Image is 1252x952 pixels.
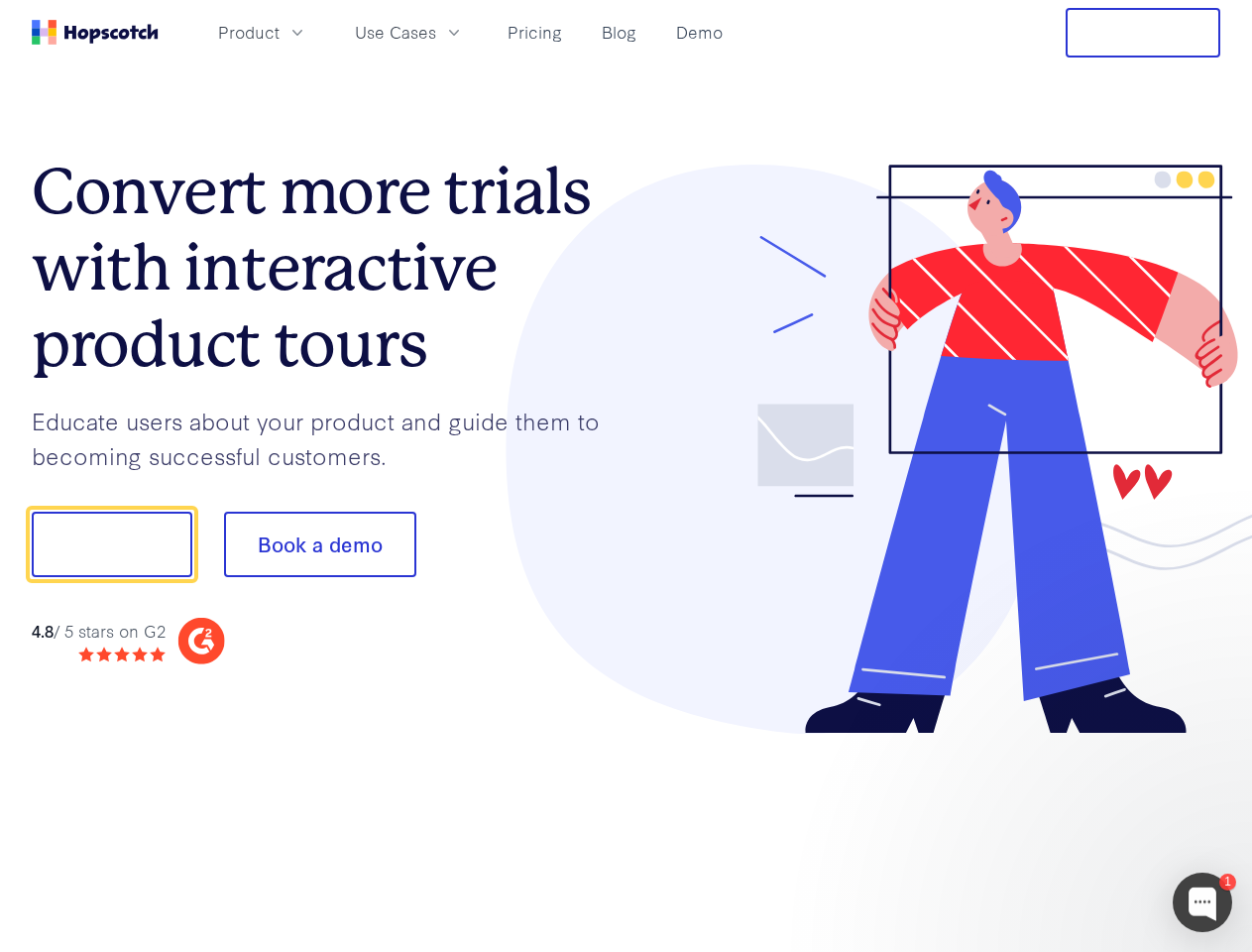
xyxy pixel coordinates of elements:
div: 1 [1219,874,1236,891]
span: Product [218,20,280,45]
div: / 5 stars on G2 [32,619,166,644]
span: Use Cases [355,20,436,45]
a: Pricing [500,16,570,49]
p: Educate users about your product and guide them to becoming successful customers. [32,404,626,472]
button: Product [206,16,319,49]
a: Blog [594,16,644,49]
button: Book a demo [224,512,416,577]
a: Demo [668,16,731,49]
button: Free Trial [1066,8,1220,58]
strong: 4.8 [32,619,54,642]
button: Use Cases [343,16,476,49]
h1: Convert more trials with interactive product tours [32,154,626,382]
button: Show me! [32,512,192,577]
a: Home [32,20,159,45]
